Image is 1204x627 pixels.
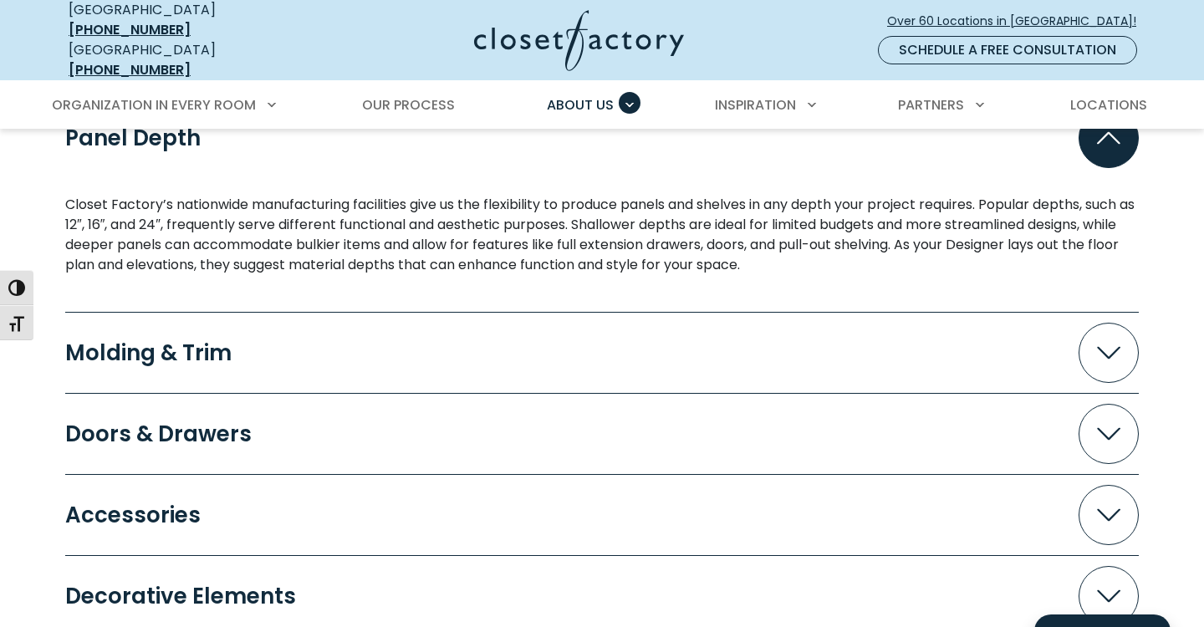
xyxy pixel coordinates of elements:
[65,108,1139,168] button: Panel Depth
[887,13,1150,30] span: Over 60 Locations in [GEOGRAPHIC_DATA]!
[65,485,1139,545] button: Accessories
[65,585,309,607] div: Decorative Elements
[65,195,1139,275] div: Panel Depth
[362,95,455,115] span: Our Process
[69,60,191,79] a: [PHONE_NUMBER]
[65,342,245,364] div: Molding & Trim
[65,504,214,526] div: Accessories
[65,323,1139,383] button: Molding & Trim
[65,423,265,445] div: Doors & Drawers
[65,566,1139,626] button: Decorative Elements
[547,95,614,115] span: About Us
[898,95,964,115] span: Partners
[69,20,191,39] a: [PHONE_NUMBER]
[69,40,311,80] div: [GEOGRAPHIC_DATA]
[715,95,796,115] span: Inspiration
[65,127,214,149] div: Panel Depth
[65,404,1139,464] button: Doors & Drawers
[52,95,256,115] span: Organization in Every Room
[65,195,1139,275] p: Closet Factory’s nationwide manufacturing facilities give us the flexibility to produce panels an...
[1070,95,1147,115] span: Locations
[886,7,1150,36] a: Over 60 Locations in [GEOGRAPHIC_DATA]!
[474,10,684,71] img: Closet Factory Logo
[40,82,1164,129] nav: Primary Menu
[878,36,1137,64] a: Schedule a Free Consultation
